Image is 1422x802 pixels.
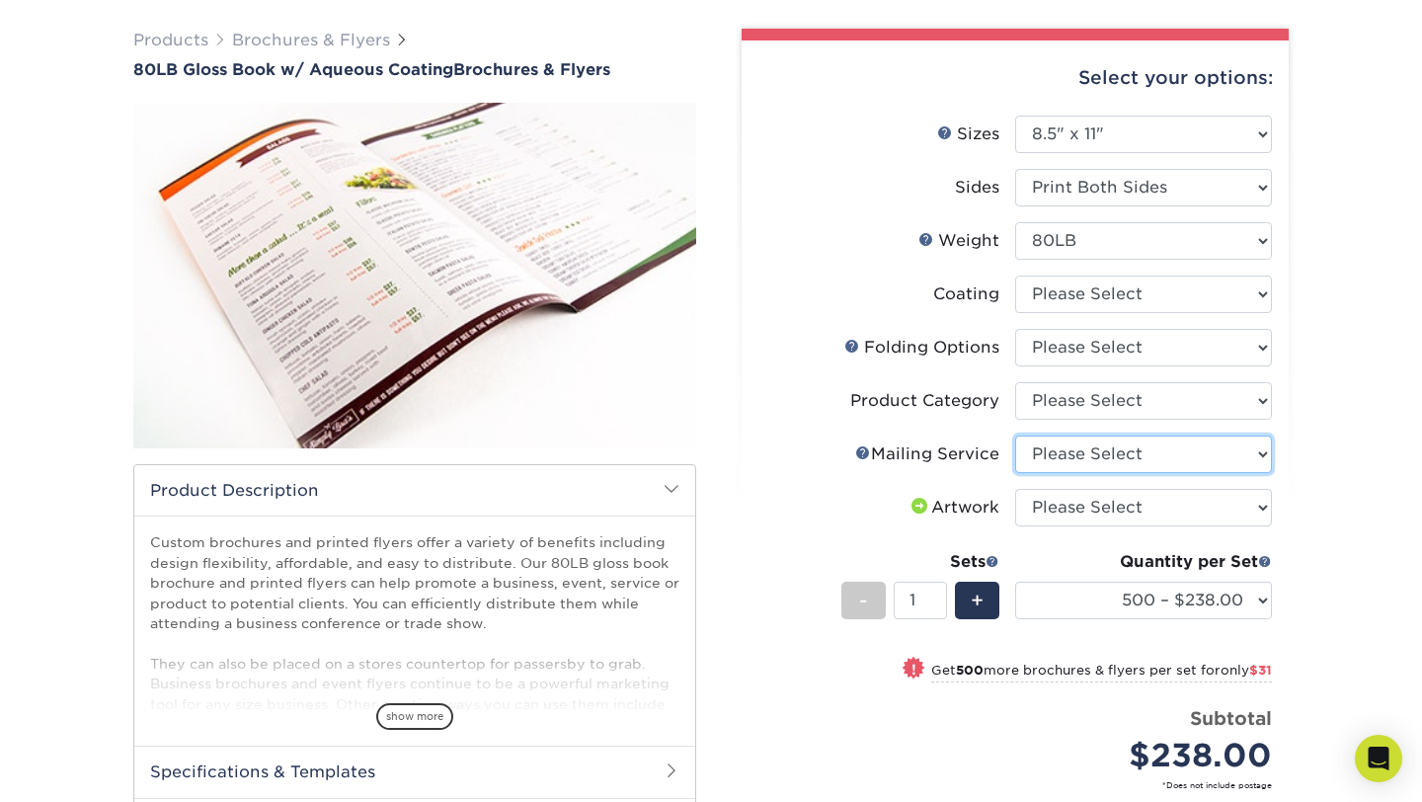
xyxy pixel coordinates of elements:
small: Get more brochures & flyers per set for [931,663,1272,682]
div: Artwork [908,496,999,520]
a: Products [133,31,208,49]
span: - [859,586,868,615]
div: Select your options: [757,40,1273,116]
div: Sides [955,176,999,200]
div: Weight [918,229,999,253]
div: Open Intercom Messenger [1355,735,1402,782]
span: only [1221,663,1272,678]
span: + [971,586,984,615]
h2: Product Description [134,465,695,516]
a: 80LB Gloss Book w/ Aqueous CoatingBrochures & Flyers [133,60,696,79]
h2: Specifications & Templates [134,746,695,797]
div: Sizes [937,122,999,146]
strong: Subtotal [1190,707,1272,729]
span: show more [376,703,453,730]
span: ! [911,659,916,680]
strong: 500 [956,663,984,678]
div: $238.00 [1030,732,1272,779]
div: Coating [933,282,999,306]
div: Quantity per Set [1015,550,1272,574]
span: 80LB Gloss Book w/ Aqueous Coating [133,60,453,79]
a: Brochures & Flyers [232,31,390,49]
span: $31 [1249,663,1272,678]
div: Mailing Service [855,442,999,466]
div: Folding Options [844,336,999,360]
div: Sets [841,550,999,574]
small: *Does not include postage [773,779,1272,791]
h1: Brochures & Flyers [133,60,696,79]
div: Product Category [850,389,999,413]
img: 80LB Gloss Book<br/>w/ Aqueous Coating 01 [133,81,696,470]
